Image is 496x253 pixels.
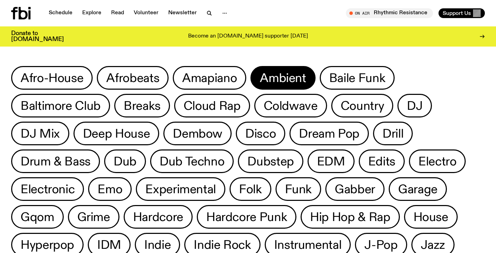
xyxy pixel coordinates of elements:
[11,122,69,145] button: DJ Mix
[107,8,128,18] a: Read
[346,8,433,18] button: On AirRhythmic Resistance
[398,182,437,196] span: Garage
[21,182,75,196] span: Electronic
[245,127,276,140] span: Disco
[276,177,321,201] button: Funk
[45,8,77,18] a: Schedule
[359,149,405,173] button: Edits
[163,122,232,145] button: Dembow
[389,177,447,201] button: Garage
[21,210,54,224] span: Gqom
[130,8,163,18] a: Volunteer
[182,71,237,85] span: Amapiano
[106,71,159,85] span: Afrobeats
[230,177,271,201] button: Folk
[373,122,413,145] button: Drill
[341,99,384,113] span: Country
[184,99,241,113] span: Cloud Rap
[289,122,369,145] button: Dream Pop
[238,149,303,173] button: Dubstep
[194,238,251,252] span: Indie Rock
[382,127,403,140] span: Drill
[97,66,169,90] button: Afrobeats
[97,238,121,252] span: IDM
[285,182,312,196] span: Funk
[11,177,84,201] button: Electronic
[439,8,485,18] button: Support Us
[409,149,466,173] button: Electro
[88,177,132,201] button: Emo
[320,66,395,90] button: Baile Funk
[368,155,395,168] span: Edits
[173,127,222,140] span: Dembow
[260,71,306,85] span: Ambient
[310,210,390,224] span: Hip Hop & Rap
[21,155,91,168] span: Drum & Bass
[250,66,315,90] button: Ambient
[188,33,308,40] p: Become an [DOMAIN_NAME] supporter [DATE]
[78,8,106,18] a: Explore
[11,94,110,117] button: Baltimore Club
[331,94,393,117] button: Country
[68,205,119,229] button: Grime
[98,182,122,196] span: Emo
[413,210,448,224] span: House
[164,8,201,18] a: Newsletter
[73,122,159,145] button: Deep House
[21,71,83,85] span: Afro-House
[11,31,64,42] h3: Donate to [DOMAIN_NAME]
[83,127,150,140] span: Deep House
[21,99,101,113] span: Baltimore Club
[418,155,456,168] span: Electro
[197,205,296,229] button: Hardcore Punk
[21,127,60,140] span: DJ Mix
[443,10,471,16] span: Support Us
[150,149,234,173] button: Dub Techno
[206,210,287,224] span: Hardcore Punk
[114,94,170,117] button: Breaks
[264,99,318,113] span: Coldwave
[397,94,432,117] button: DJ
[136,177,225,201] button: Experimental
[11,205,64,229] button: Gqom
[364,238,397,252] span: J-Pop
[104,149,146,173] button: Dub
[299,127,359,140] span: Dream Pop
[274,238,342,252] span: Instrumental
[254,94,327,117] button: Coldwave
[174,94,250,117] button: Cloud Rap
[247,155,294,168] span: Dubstep
[124,99,161,113] span: Breaks
[114,155,137,168] span: Dub
[317,155,345,168] span: EDM
[144,238,171,252] span: Indie
[133,210,183,224] span: Hardcore
[329,71,385,85] span: Baile Funk
[21,238,74,252] span: Hyperpop
[236,122,285,145] button: Disco
[11,149,100,173] button: Drum & Bass
[145,182,216,196] span: Experimental
[404,205,458,229] button: House
[308,149,355,173] button: EDM
[11,66,93,90] button: Afro-House
[160,155,224,168] span: Dub Techno
[407,99,423,113] span: DJ
[335,182,375,196] span: Gabber
[325,177,385,201] button: Gabber
[421,238,445,252] span: Jazz
[173,66,246,90] button: Amapiano
[77,210,110,224] span: Grime
[124,205,193,229] button: Hardcore
[239,182,262,196] span: Folk
[301,205,400,229] button: Hip Hop & Rap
